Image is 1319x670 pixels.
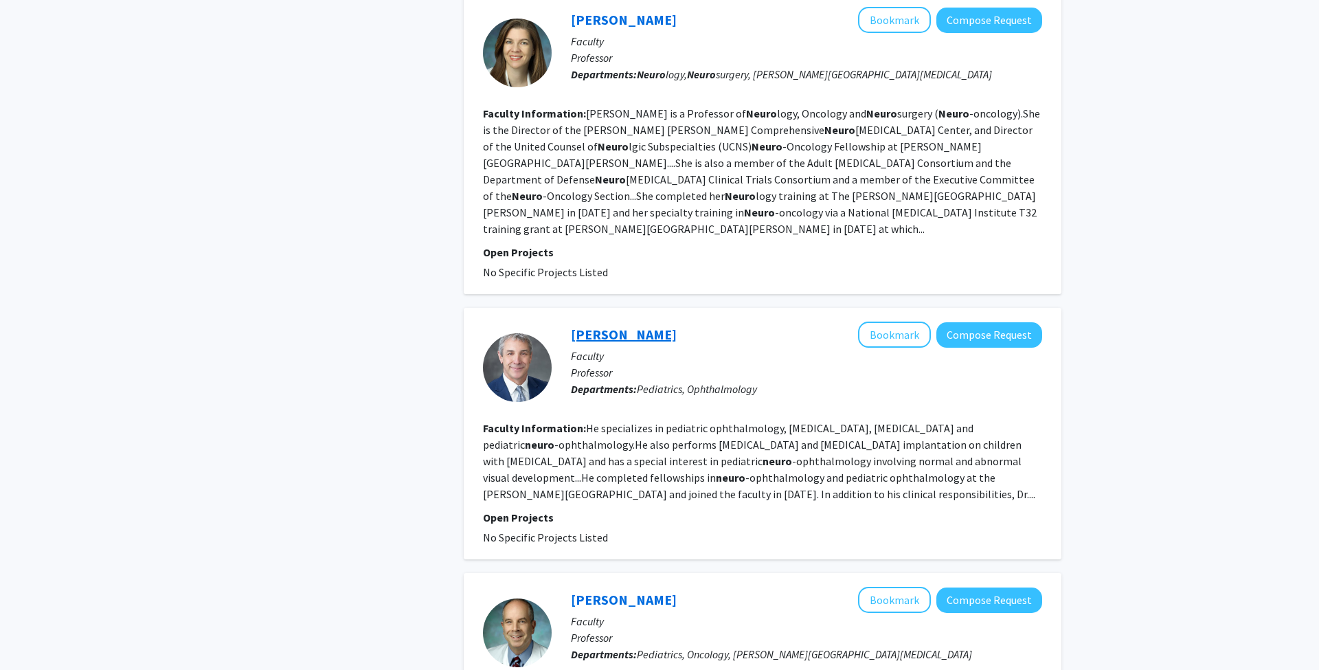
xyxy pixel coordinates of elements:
b: Neuro [512,189,543,203]
p: Faculty [571,613,1042,629]
p: Open Projects [483,509,1042,526]
b: Faculty Information: [483,107,586,120]
fg-read-more: [PERSON_NAME] is a Professor of logy, Oncology and surgery ( -oncology).She is the Director of th... [483,107,1040,236]
b: Neuro [725,189,756,203]
button: Compose Request to Kenneth Cohen [936,588,1042,613]
a: [PERSON_NAME] [571,326,677,343]
span: logy, surgery, [PERSON_NAME][GEOGRAPHIC_DATA][MEDICAL_DATA] [637,67,992,81]
b: neuro [763,454,792,468]
button: Add Jaishri Blakeley to Bookmarks [858,7,931,33]
b: Neuro [866,107,897,120]
button: Add Michael Repka to Bookmarks [858,322,931,348]
b: Neuro [744,205,775,219]
b: Neuro [598,139,629,153]
b: Neuro [752,139,782,153]
p: Professor [571,629,1042,646]
b: Neuro [938,107,969,120]
p: Professor [571,49,1042,66]
button: Compose Request to Michael Repka [936,322,1042,348]
fg-read-more: He specializes in pediatric ophthalmology, [MEDICAL_DATA], [MEDICAL_DATA] and pediatric -ophthalm... [483,421,1035,501]
b: Departments: [571,647,637,661]
b: Faculty Information: [483,421,586,435]
a: [PERSON_NAME] [571,591,677,608]
b: Departments: [571,382,637,396]
b: Neuro [824,123,855,137]
b: Neuro [746,107,777,120]
span: Pediatrics, Oncology, [PERSON_NAME][GEOGRAPHIC_DATA][MEDICAL_DATA] [637,647,972,661]
p: Faculty [571,348,1042,364]
span: Pediatrics, Ophthalmology [637,382,757,396]
a: [PERSON_NAME] [571,11,677,28]
b: neuro [716,471,745,484]
p: Faculty [571,33,1042,49]
b: neuro [525,438,554,451]
iframe: Chat [10,608,58,660]
b: Neuro [687,67,716,81]
button: Compose Request to Jaishri Blakeley [936,8,1042,33]
span: No Specific Projects Listed [483,531,608,544]
p: Professor [571,364,1042,381]
b: Neuro [637,67,666,81]
p: Open Projects [483,244,1042,260]
b: Neuro [595,172,626,186]
button: Add Kenneth Cohen to Bookmarks [858,587,931,613]
span: No Specific Projects Listed [483,265,608,279]
b: Departments: [571,67,637,81]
